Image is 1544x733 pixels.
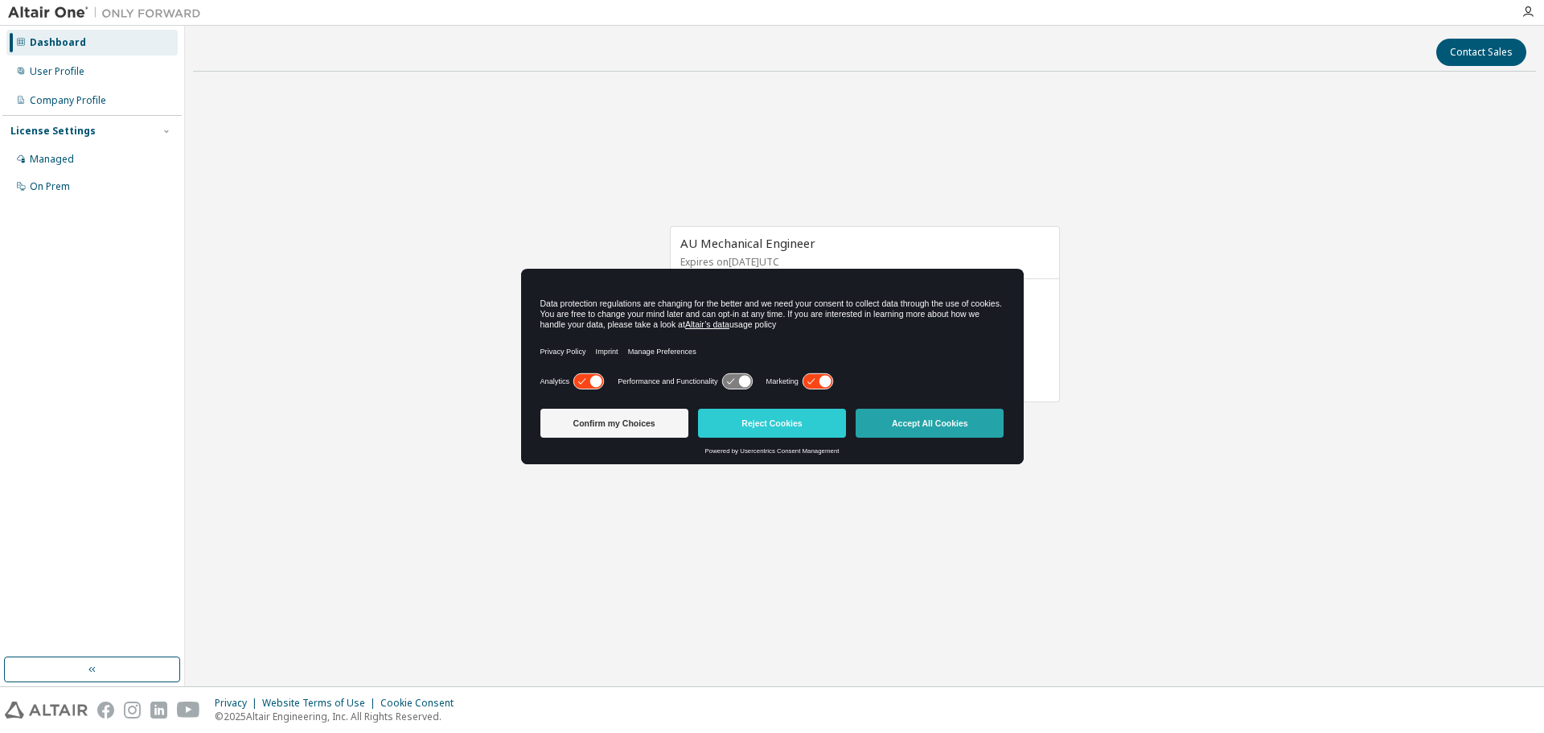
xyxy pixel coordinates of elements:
img: instagram.svg [124,702,141,719]
div: Company Profile [30,94,106,107]
img: altair_logo.svg [5,702,88,719]
p: Expires on [DATE] UTC [680,255,1045,269]
div: User Profile [30,65,84,78]
div: Privacy [215,697,262,710]
button: Contact Sales [1436,39,1526,66]
div: On Prem [30,180,70,193]
div: Website Terms of Use [262,697,380,710]
span: AU Mechanical Engineer [680,235,815,251]
img: youtube.svg [177,702,200,719]
div: License Settings [10,125,96,138]
div: Dashboard [30,36,86,49]
p: © 2025 Altair Engineering, Inc. All Rights Reserved. [215,710,463,723]
div: Cookie Consent [380,697,463,710]
img: linkedin.svg [150,702,167,719]
img: facebook.svg [97,702,114,719]
div: Managed [30,153,74,166]
img: Altair One [8,5,209,21]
